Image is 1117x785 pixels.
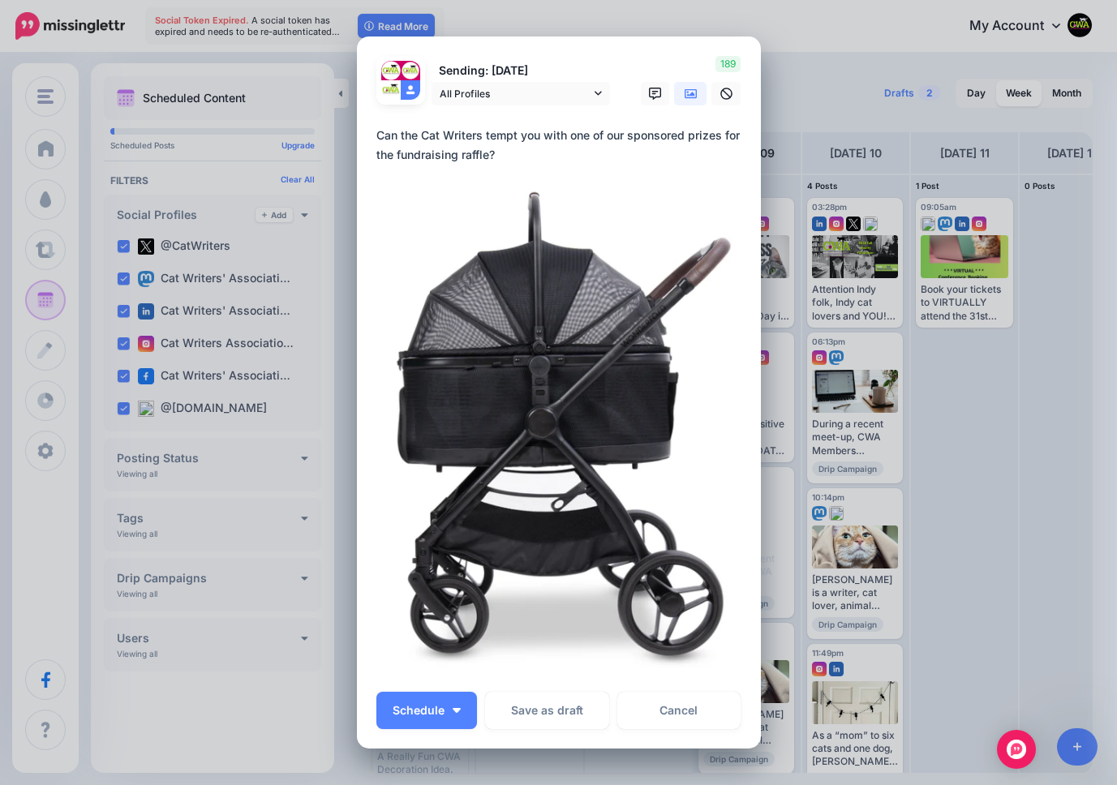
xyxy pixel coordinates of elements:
span: 189 [715,56,741,72]
img: arrow-down-white.png [453,708,461,713]
div: Open Intercom Messenger [997,730,1036,769]
div: Can the Cat Writers tempt you with one of our sponsored prizes for the fundraising raffle? [376,126,750,165]
a: Cancel [617,692,741,729]
img: ffae8dcf99b1d535-87638.png [381,80,401,100]
img: 1qlX9Brh-74720.jpg [381,61,401,80]
span: Schedule [393,705,445,716]
p: Sending: [DATE] [432,62,610,80]
button: Save as draft [485,692,609,729]
a: All Profiles [432,82,610,105]
img: 45698106_333706100514846_7785613158785220608_n-bsa140427.jpg [401,61,420,80]
img: 225MZMKYEIEME0DDYJ9HCMAMWH23SNBL.png [376,187,741,680]
button: Schedule [376,692,477,729]
img: user_default_image.png [401,80,420,100]
span: All Profiles [440,85,591,102]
